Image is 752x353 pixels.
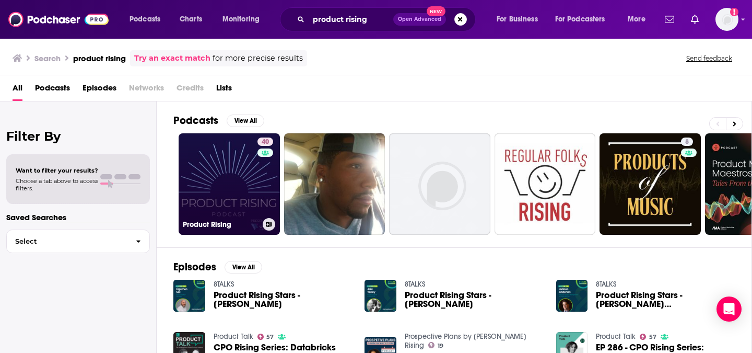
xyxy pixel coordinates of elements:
[6,212,150,222] p: Saved Searches
[393,13,446,26] button: Open AdvancedNew
[16,177,98,192] span: Choose a tab above to access filters.
[134,52,210,64] a: Try an exact match
[183,220,258,229] h3: Product Rising
[177,79,204,101] span: Credits
[214,332,253,341] a: Product Talk
[216,79,232,101] a: Lists
[489,11,551,28] button: open menu
[213,52,303,64] span: for more precise results
[596,291,735,309] span: Product Rising Stars - [PERSON_NAME] [PERSON_NAME]
[427,6,445,16] span: New
[180,12,202,27] span: Charts
[214,291,352,309] span: Product Rising Stars - [PERSON_NAME]
[173,114,218,127] h2: Podcasts
[173,260,216,274] h2: Episodes
[716,297,742,322] div: Open Intercom Messenger
[34,53,61,63] h3: Search
[290,7,486,31] div: Search podcasts, credits, & more...
[266,335,274,339] span: 57
[130,12,160,27] span: Podcasts
[596,332,636,341] a: Product Talk
[215,11,273,28] button: open menu
[122,11,174,28] button: open menu
[83,79,116,101] a: Episodes
[596,280,616,289] a: 8TALKS
[173,11,208,28] a: Charts
[16,167,98,174] span: Want to filter your results?
[640,334,656,340] a: 57
[214,280,234,289] a: 8TALKS
[222,12,260,27] span: Monitoring
[173,280,205,312] img: Product Rising Stars - Ozy Sak
[257,334,274,340] a: 57
[398,17,441,22] span: Open Advanced
[8,9,109,29] img: Podchaser - Follow, Share and Rate Podcasts
[405,291,544,309] a: Product Rising Stars - Jake Yaxley
[179,133,280,235] a: 40Product Rising
[13,79,22,101] a: All
[405,280,425,289] a: 8TALKS
[225,261,262,274] button: View All
[365,280,396,312] img: Product Rising Stars - Jake Yaxley
[129,79,164,101] span: Networks
[73,53,126,63] h3: product rising
[438,344,443,348] span: 19
[428,342,443,348] a: 19
[6,230,150,253] button: Select
[35,79,70,101] a: Podcasts
[497,12,538,27] span: For Business
[6,129,150,144] h2: Filter By
[262,137,269,147] span: 40
[214,291,352,309] a: Product Rising Stars - Ozy Sak
[405,291,544,309] span: Product Rising Stars - [PERSON_NAME]
[173,114,264,127] a: PodcastsView All
[649,335,656,339] span: 57
[7,238,127,245] span: Select
[405,332,526,350] a: Prospective Plans by Christina B. Rising
[173,260,262,274] a: EpisodesView All
[227,115,264,127] button: View All
[257,138,273,146] a: 40
[556,280,588,312] img: Product Rising Stars - Jackson Anderson
[596,291,735,309] a: Product Rising Stars - Jackson Anderson
[309,11,393,28] input: Search podcasts, credits, & more...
